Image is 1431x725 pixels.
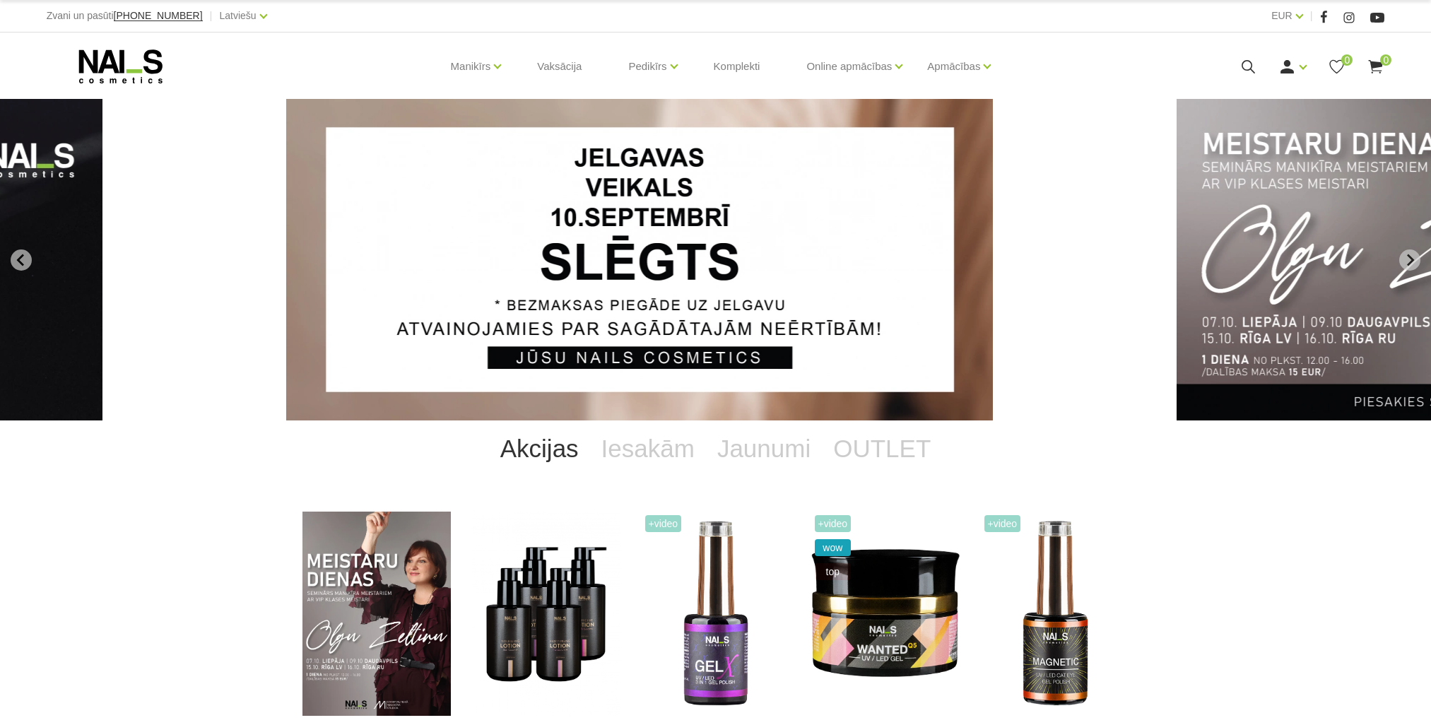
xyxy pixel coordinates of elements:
span: +Video [815,515,852,532]
span: 0 [1380,54,1391,66]
img: ✨ Meistaru dienas ar Olgu Zeltiņu 2025 ✨🍂 RUDENS / Seminārs manikīra meistariem 🍂📍 Liepāja – 7. o... [302,512,451,716]
a: Vaksācija [526,33,593,100]
a: 0 [1328,58,1345,76]
span: +Video [984,515,1021,532]
li: 1 of 14 [286,99,1145,420]
div: Zvani un pasūti [47,7,203,25]
a: OUTLET [822,420,942,477]
a: EUR [1271,7,1292,24]
a: Apmācības [927,38,980,95]
span: 0 [1341,54,1353,66]
a: Iesakām [590,420,706,477]
span: wow [815,539,852,556]
img: BAROJOŠS roku un ķermeņa LOSJONSBALI COCONUT barojošs roku un ķermeņa losjons paredzēts jebkura t... [472,512,620,716]
button: Go to last slide [11,249,32,271]
button: Next slide [1399,249,1420,271]
a: 0 [1367,58,1384,76]
a: Manikīrs [451,38,491,95]
span: | [1310,7,1313,25]
a: Pedikīrs [628,38,666,95]
img: Ilgnoturīga gellaka, kas sastāv no metāla mikrodaļiņām, kuras īpaša magnēta ietekmē var pārvērst ... [981,512,1129,716]
a: Komplekti [702,33,772,100]
span: top [815,563,852,580]
a: Jaunumi [706,420,822,477]
span: | [210,7,213,25]
span: [PHONE_NUMBER] [114,10,203,21]
a: Akcijas [489,420,590,477]
span: +Video [645,515,682,532]
a: Latviešu [220,7,257,24]
a: Online apmācības [806,38,892,95]
img: Trīs vienā - bāze, tonis, tops (trausliem nagiem vēlams papildus lietot bāzi). Ilgnoturīga un int... [642,512,790,716]
img: Gels WANTED NAILS cosmetics tehniķu komanda ir radījusi gelu, kas ilgi jau ir katra meistara mekl... [811,512,960,716]
a: [PHONE_NUMBER] [114,11,203,21]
